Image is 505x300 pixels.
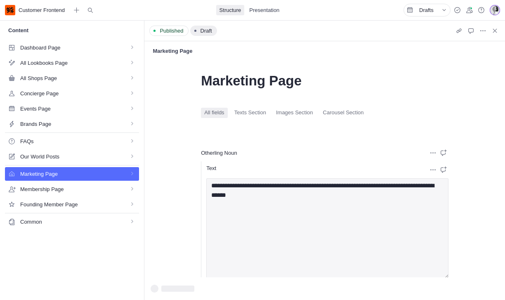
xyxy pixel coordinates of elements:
button: Global presence [464,5,474,15]
span: Membership Page [20,185,119,193]
span: Marketing Page [201,72,448,89]
span: Otherling Noun [201,149,237,157]
a: Customer Frontend [5,5,68,15]
span: Common [20,218,119,226]
span: Text [206,164,216,172]
ul: Content [5,41,139,230]
a: Dashboard Page [5,41,139,54]
button: Carousel Section [320,108,367,118]
a: Presentation [246,5,283,15]
a: Concierge Page [5,87,139,100]
span: Texts Section [234,109,266,117]
button: Field actions [428,165,438,175]
a: All Shops Page [5,71,139,85]
a: Common [5,215,139,229]
span: Events Page [20,105,119,113]
span: All Lookbooks Page [20,59,119,67]
button: Comments [466,26,476,36]
a: Structure [216,5,245,15]
button: Texts Section [231,108,269,118]
a: Brands Page [5,117,139,131]
a: All Lookbooks Page [5,56,139,70]
span: All Shops Page [20,74,119,82]
span: Images Section [276,109,313,117]
button: Help and resources [476,5,486,15]
button: Copy Document URL [454,26,464,36]
span: Content [8,27,28,35]
span: Structure [219,6,241,14]
button: Create new document [71,5,82,15]
span: Brands Page [20,120,119,128]
a: Membership Page [5,182,139,196]
span: Draft [201,27,212,35]
span: Marketing Page [20,170,119,178]
span: Published [160,27,183,35]
span: Carousel Section [323,109,364,117]
a: FAQs [5,135,139,148]
span: Concierge Page [20,90,119,97]
span: All fields [204,109,224,117]
button: Add comment [438,148,448,158]
button: Published [149,26,188,36]
button: All fields [201,108,227,118]
a: Our World Posts [5,150,139,163]
a: Founding Member Page [5,198,139,211]
span: Dashboard Page [20,44,119,52]
span: Our World Posts [20,153,119,161]
button: Draft [190,26,217,36]
button: Field actions [428,148,438,158]
button: Images Section [273,108,316,118]
span: Founding Member Page [20,201,119,208]
span: Presentation [249,6,279,14]
span: Drafts [419,6,434,14]
a: Events Page [5,102,139,116]
span: FAQs [20,137,119,145]
span: Marketing Page [153,47,192,55]
div: Alexis Cheung [490,5,500,15]
button: Open search [85,5,95,15]
span: Customer Frontend [19,6,65,14]
a: Marketing Page [5,167,139,181]
button: Add comment [438,165,448,175]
